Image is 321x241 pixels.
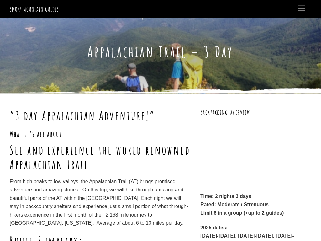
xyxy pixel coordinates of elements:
[10,178,191,227] p: From high peaks to low valleys, the Appalachian Trail (AT) brings promised adventure and amazing ...
[200,202,269,207] strong: Rated: Moderate / Strenuous
[10,5,59,13] a: Smoky Mountain Guides
[200,210,284,216] strong: Limit 6 in a group (+up to 2 guides)
[296,3,308,15] a: Menu
[10,129,191,139] h3: What it’s all about:
[10,108,191,123] h1: “3 day Appalachian Adventure!”
[200,194,251,199] strong: Time: 2 nights 3 days
[10,143,191,172] h1: See and experience the world renowned Appalachian Trail
[10,43,312,61] h1: Appalachian Trail – 3 Day
[200,108,311,117] h3: Backpacking Overview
